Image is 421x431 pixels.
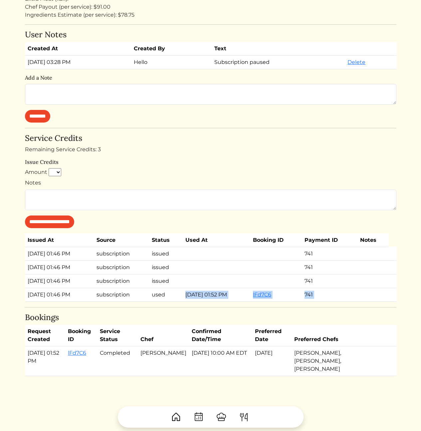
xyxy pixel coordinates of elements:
td: [DATE] 03:28 PM [25,56,131,69]
th: Booking ID [65,325,97,346]
td: [DATE] 01:46 PM [25,247,94,260]
th: Booking ID [250,233,302,247]
a: lFd7C6 [68,350,86,356]
td: Hello [131,56,212,69]
img: CalendarDots-5bcf9d9080389f2a281d69619e1c85352834be518fbc73d9501aef674afc0d57.svg [193,412,204,422]
td: subscription [94,260,149,274]
td: 741 [302,288,357,301]
td: subscription [94,274,149,288]
th: Payment ID [302,233,357,247]
td: Subscription paused [212,56,345,69]
div: Remaining Service Credits: 3 [25,146,396,154]
td: [DATE] [252,346,292,376]
td: [PERSON_NAME], [PERSON_NAME], [PERSON_NAME] [292,346,391,376]
th: Preferred Chefs [292,325,391,346]
td: issued [149,247,183,260]
td: subscription [94,247,149,260]
td: [DATE] 01:46 PM [25,288,94,301]
th: Confirmed Date/Time [189,325,252,346]
td: used [149,288,183,301]
th: Notes [357,233,388,247]
a: lFd7C6 [253,291,271,298]
div: Chef Payout (per service): $91.00 [25,3,396,11]
th: Text [212,42,345,56]
h6: Issue Credits [25,159,396,165]
img: ForkKnife-55491504ffdb50bab0c1e09e7649658475375261d09fd45db06cec23bce548bf.svg [239,412,249,422]
h4: Service Credits [25,134,396,143]
td: 741 [302,274,357,288]
td: 741 [302,260,357,274]
td: Completed [97,346,137,376]
img: House-9bf13187bcbb5817f509fe5e7408150f90897510c4275e13d0d5fca38e0b5951.svg [171,412,181,422]
th: Service Status [97,325,137,346]
td: [DATE] 01:52 PM [183,288,250,301]
h6: Add a Note [25,75,396,81]
th: Request Created [25,325,66,346]
a: Delete [347,59,365,65]
td: subscription [94,288,149,301]
td: [DATE] 01:46 PM [25,260,94,274]
td: [DATE] 10:00 AM EDT [189,346,252,376]
td: issued [149,274,183,288]
td: issued [149,260,183,274]
th: Source [94,233,149,247]
th: Issued At [25,233,94,247]
h4: User Notes [25,30,396,40]
th: Created By [131,42,212,56]
h4: Bookings [25,313,396,322]
td: 741 [302,247,357,260]
img: ChefHat-a374fb509e4f37eb0702ca99f5f64f3b6956810f32a249b33092029f8484b388.svg [216,412,227,422]
td: [PERSON_NAME] [138,346,189,376]
th: Status [149,233,183,247]
th: Chef [138,325,189,346]
label: Amount [25,168,47,176]
td: [DATE] 01:52 PM [25,346,66,376]
label: Notes [25,179,41,187]
th: Created At [25,42,131,56]
th: Used At [183,233,250,247]
div: Ingredients Estimate (per service): $78.75 [25,11,396,19]
th: Preferred Date [252,325,292,346]
td: [DATE] 01:46 PM [25,274,94,288]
